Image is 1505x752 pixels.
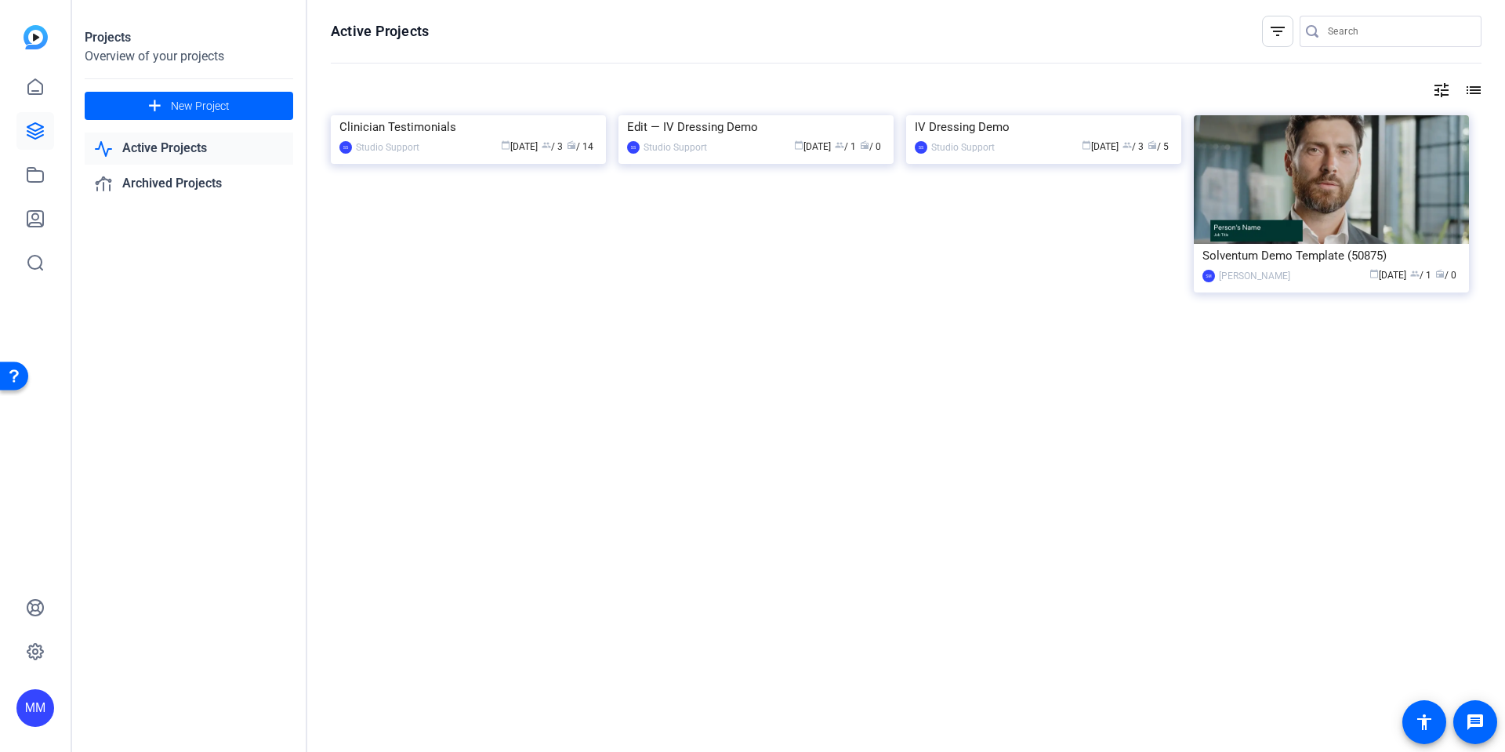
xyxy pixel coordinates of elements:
span: [DATE] [1082,141,1119,152]
span: radio [1148,140,1157,150]
div: MM [16,689,54,727]
div: SS [915,141,927,154]
span: / 3 [1122,141,1144,152]
mat-icon: list [1463,81,1481,100]
div: Studio Support [356,140,419,155]
span: radio [860,140,869,150]
span: [DATE] [1369,270,1406,281]
span: calendar_today [794,140,803,150]
span: group [1410,269,1420,278]
div: SS [339,141,352,154]
input: Search [1328,22,1469,41]
span: / 5 [1148,141,1169,152]
img: blue-gradient.svg [24,25,48,49]
a: Archived Projects [85,168,293,200]
div: Clinician Testimonials [339,115,597,139]
span: calendar_today [501,140,510,150]
mat-icon: add [145,96,165,116]
span: / 1 [835,141,856,152]
div: SM [1202,270,1215,282]
div: Projects [85,28,293,47]
h1: Active Projects [331,22,429,41]
span: group [835,140,844,150]
span: / 0 [860,141,881,152]
span: group [1122,140,1132,150]
span: group [542,140,551,150]
div: Edit — IV Dressing Demo [627,115,885,139]
span: / 3 [542,141,563,152]
mat-icon: filter_list [1268,22,1287,41]
div: IV Dressing Demo [915,115,1173,139]
mat-icon: message [1466,713,1485,732]
span: [DATE] [501,141,538,152]
div: Studio Support [644,140,707,155]
span: radio [1435,269,1445,278]
a: Active Projects [85,133,293,165]
span: [DATE] [794,141,831,152]
mat-icon: accessibility [1415,713,1434,732]
span: calendar_today [1082,140,1091,150]
span: radio [567,140,576,150]
span: New Project [171,98,230,114]
div: SS [627,141,640,154]
div: Solventum Demo Template (50875) [1202,244,1460,267]
button: New Project [85,92,293,120]
span: / 1 [1410,270,1431,281]
span: calendar_today [1369,269,1379,278]
span: / 14 [567,141,593,152]
div: [PERSON_NAME] [1219,268,1290,284]
div: Studio Support [931,140,995,155]
div: Overview of your projects [85,47,293,66]
span: / 0 [1435,270,1456,281]
mat-icon: tune [1432,81,1451,100]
